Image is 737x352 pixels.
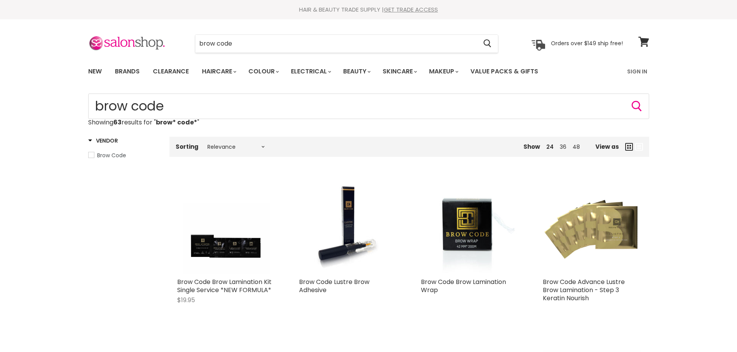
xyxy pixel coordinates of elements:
span: View as [595,143,619,150]
input: Search [195,35,477,53]
p: Orders over $149 ship free! [551,40,623,47]
span: Brow Code [97,151,126,159]
a: Skincare [377,63,422,80]
input: Search [88,94,649,119]
form: Product [88,94,649,119]
img: Brow Code Advance Lustre Brow Lamination - Step 3 Keratin Nourish [543,175,641,274]
span: Show [523,143,540,151]
a: Value Packs & Gifts [465,63,544,80]
a: New [82,63,108,80]
p: Showing results for " " [88,119,649,126]
a: Brow Code Lustre Brow Adhesive [299,175,398,274]
a: Beauty [337,63,375,80]
div: HAIR & BEAUTY TRADE SUPPLY | [79,6,659,14]
img: Brow Code Brow Lamination Kit Single Service *NEW FORMULA* [177,175,276,274]
a: Brow Code [88,151,160,160]
a: Brow Code Brow Lamination Wrap [421,277,506,294]
button: Search [631,100,643,112]
a: Colour [243,63,284,80]
form: Product [195,34,498,53]
a: Brands [109,63,145,80]
a: Brow Code Brow Lamination Wrap [421,175,520,274]
nav: Main [79,60,659,83]
a: Clearance [147,63,195,80]
a: GET TRADE ACCESS [384,5,438,14]
a: Brow Code Brow Lamination Kit Single Service *NEW FORMULA* [177,277,272,294]
strong: 63 [113,118,121,127]
a: Haircare [196,63,241,80]
label: Sorting [176,143,198,150]
span: $19.95 [177,296,195,304]
h3: Vendor [88,137,118,145]
a: Brow Code Advance Lustre Brow Lamination - Step 3 Keratin Nourish [543,277,625,303]
a: 48 [573,143,580,151]
a: 36 [560,143,566,151]
ul: Main menu [82,60,583,83]
a: Brow Code Lustre Brow Adhesive [299,277,369,294]
a: Makeup [423,63,463,80]
strong: brow* code* [156,118,197,127]
a: Sign In [622,63,652,80]
button: Search [477,35,498,53]
a: Electrical [285,63,336,80]
a: 24 [546,143,554,151]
